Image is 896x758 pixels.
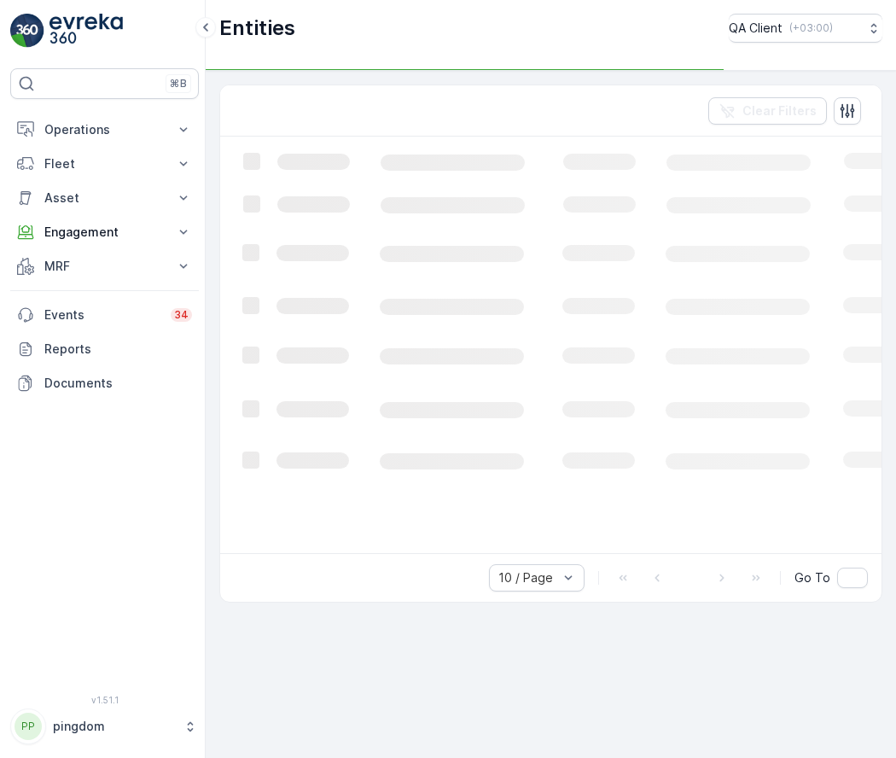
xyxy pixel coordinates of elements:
[10,332,199,366] a: Reports
[44,258,165,275] p: MRF
[44,121,165,138] p: Operations
[44,375,192,392] p: Documents
[10,249,199,283] button: MRF
[44,341,192,358] p: Reports
[10,695,199,705] span: v 1.51.1
[44,224,165,241] p: Engagement
[49,14,123,48] img: logo_light-DOdMpM7g.png
[219,15,295,42] p: Entities
[10,366,199,400] a: Documents
[10,147,199,181] button: Fleet
[174,308,189,322] p: 34
[10,708,199,744] button: PPpingdom
[10,215,199,249] button: Engagement
[44,189,165,207] p: Asset
[729,14,882,43] button: QA Client(+03:00)
[44,155,165,172] p: Fleet
[15,713,42,740] div: PP
[789,21,833,35] p: ( +03:00 )
[794,569,830,586] span: Go To
[53,718,175,735] p: pingdom
[708,97,827,125] button: Clear Filters
[44,306,160,324] p: Events
[10,298,199,332] a: Events34
[729,20,783,37] p: QA Client
[10,181,199,215] button: Asset
[170,77,187,90] p: ⌘B
[10,14,44,48] img: logo
[10,113,199,147] button: Operations
[742,102,817,120] p: Clear Filters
